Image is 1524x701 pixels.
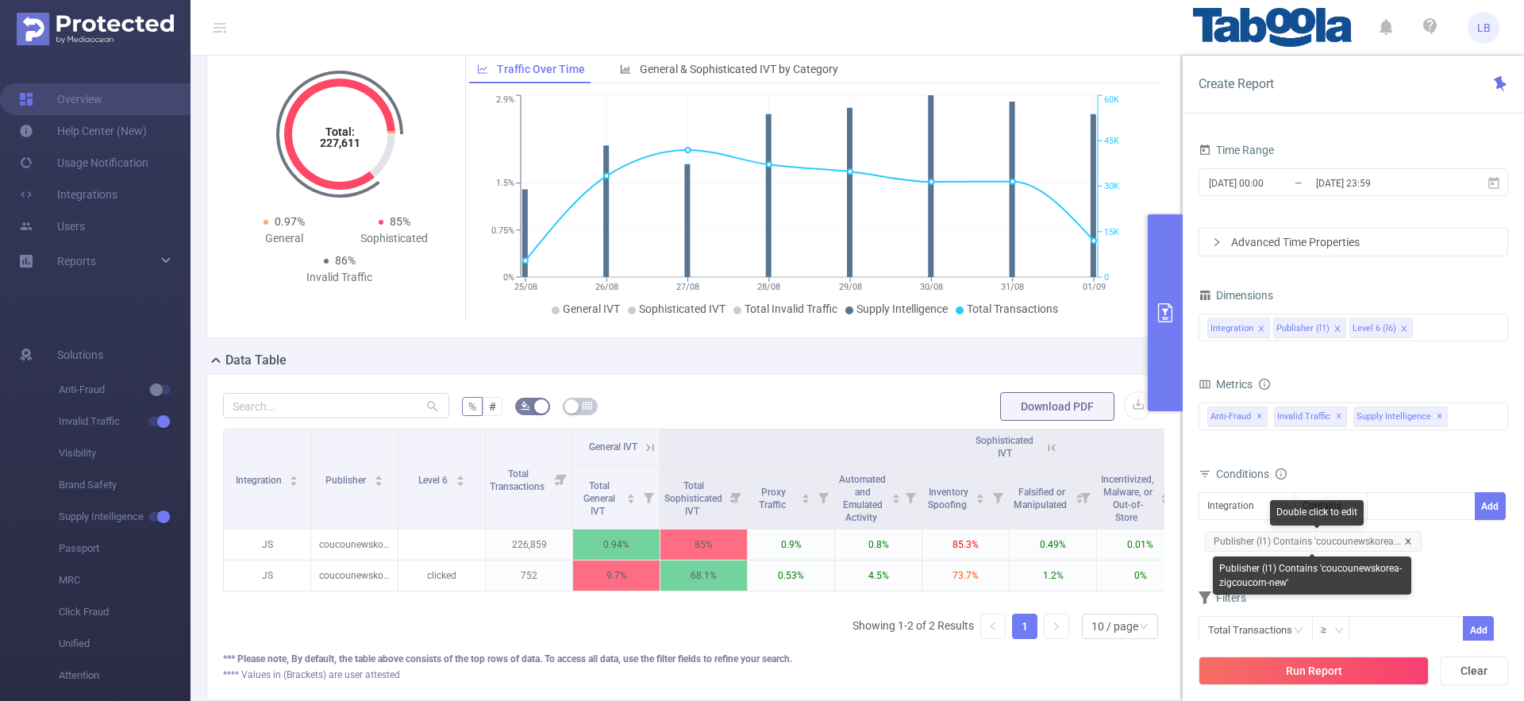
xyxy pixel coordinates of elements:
li: Level 6 (l6) [1349,318,1413,338]
span: Sophisticated IVT [639,302,725,315]
i: icon: line-chart [477,64,488,75]
a: Help Center (New) [19,115,147,147]
p: 0.9% [748,530,834,560]
tspan: 25/08 [514,282,537,292]
span: Total Sophisticated IVT [664,480,722,517]
span: Falsified or Manipulated [1014,487,1069,510]
tspan: 227,611 [319,137,360,149]
div: Publisher (l1) Contains 'coucounewskorea-zigcoucom-new' [1213,557,1411,595]
span: Filters [1199,591,1246,604]
span: Click Fraud [59,596,190,628]
i: Filter menu [812,465,834,529]
h2: Data Table [225,351,287,370]
span: Anti-Fraud [59,374,190,406]
div: Sort [456,473,465,483]
tspan: 0% [503,272,514,283]
i: icon: bg-colors [521,401,530,410]
a: Integrations [19,179,117,210]
a: Users [19,210,85,242]
p: 226,859 [486,530,572,560]
span: 0.97% [275,215,305,228]
span: Invalid Traffic [59,406,190,437]
span: Conditions [1216,468,1287,480]
button: Add [1463,616,1494,644]
p: 0.53% [748,560,834,591]
span: Traffic Over Time [497,63,585,75]
img: Protected Media [17,13,174,45]
div: icon: rightAdvanced Time Properties [1199,229,1507,256]
p: 0% [1097,560,1183,591]
div: Sort [289,473,298,483]
i: icon: info-circle [1276,468,1287,480]
i: icon: down [1334,626,1344,637]
li: 1 [1012,614,1037,639]
button: Run Report [1199,657,1429,685]
tspan: 2.9% [496,95,514,106]
span: Metrics [1199,378,1253,391]
a: Usage Notification [19,147,148,179]
p: JS [224,560,310,591]
i: icon: caret-down [802,497,810,502]
span: 85% [390,215,410,228]
div: Sort [801,491,810,501]
i: Filter menu [550,429,572,529]
i: icon: close [1400,325,1408,334]
div: Integration [1210,318,1253,339]
span: MRC [59,564,190,596]
p: 85.3% [922,530,1009,560]
input: Start date [1207,172,1336,194]
p: coucounewskorea-zigcoucom-new [311,560,398,591]
i: icon: down [1139,622,1149,633]
i: icon: caret-up [456,473,464,478]
span: Invalid Traffic [1274,406,1347,427]
i: Filter menu [725,465,747,529]
p: 4.5% [835,560,922,591]
i: icon: info-circle [1259,379,1270,390]
i: Filter menu [637,465,660,529]
span: Time Range [1199,144,1274,156]
p: 0.01% [1097,530,1183,560]
div: ≥ [1321,617,1337,643]
span: Supply Intelligence [856,302,948,315]
span: ✕ [1336,407,1342,426]
div: 10 / page [1091,614,1138,638]
div: Level 6 (l6) [1353,318,1396,339]
i: icon: table [583,401,592,410]
span: Integration [236,475,284,486]
span: General IVT [589,441,637,453]
span: # [489,400,496,413]
div: Contains [1303,493,1353,519]
i: icon: close [1257,325,1265,334]
div: Sort [976,491,985,501]
tspan: Total: [325,125,354,138]
li: Showing 1-2 of 2 Results [852,614,974,639]
input: End date [1314,172,1443,194]
div: Sort [1160,491,1169,501]
i: icon: caret-up [802,491,810,496]
tspan: 30/08 [919,282,942,292]
span: Supply Intelligence [1353,406,1448,427]
i: icon: right [1212,237,1222,247]
li: Integration [1207,318,1270,338]
tspan: 0.75% [491,225,514,236]
span: Passport [59,533,190,564]
p: 752 [486,560,572,591]
div: Double click to edit [1270,500,1364,526]
p: 0.8% [835,530,922,560]
span: Total Transactions [967,302,1058,315]
span: Attention [59,660,190,691]
div: Sort [374,473,383,483]
span: Solutions [57,339,103,371]
p: 73.7% [922,560,1009,591]
span: Total Invalid Traffic [745,302,837,315]
i: Filter menu [1161,465,1183,529]
p: 1.2% [1010,560,1096,591]
i: icon: caret-up [891,491,900,496]
span: LB [1477,12,1491,44]
a: Overview [19,83,102,115]
p: 68.1% [660,560,747,591]
span: Total General IVT [583,480,615,517]
i: icon: left [988,622,998,631]
li: Publisher (l1) [1273,318,1346,338]
tspan: 45K [1104,136,1119,146]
